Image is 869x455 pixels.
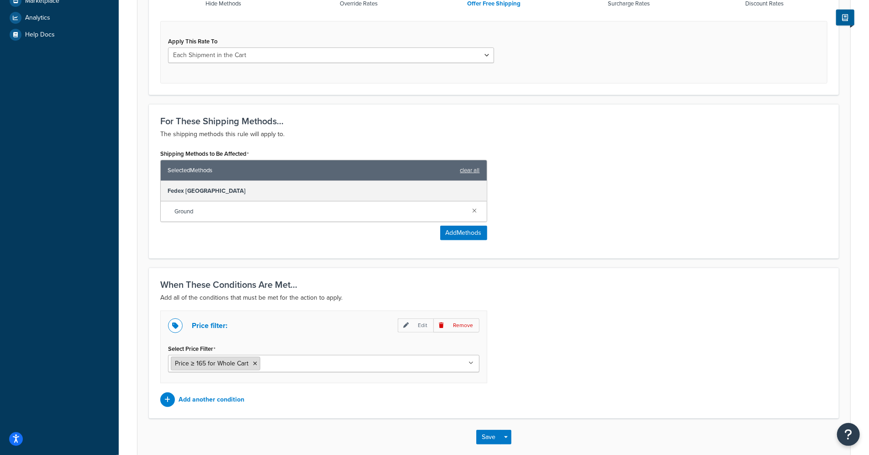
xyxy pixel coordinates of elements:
[7,10,112,26] a: Analytics
[168,164,456,177] span: Selected Methods
[433,318,479,333] p: Remove
[608,0,650,7] h3: Surcharge Rates
[398,318,433,333] p: Edit
[174,205,465,218] span: Ground
[25,31,55,39] span: Help Docs
[467,0,521,7] h3: Offer Free Shipping
[175,359,248,368] span: Price ≥ 165 for Whole Cart
[7,26,112,43] a: Help Docs
[25,14,50,22] span: Analytics
[837,423,860,446] button: Open Resource Center
[745,0,784,7] h3: Discount Rates
[476,430,501,444] button: Save
[160,129,827,140] p: The shipping methods this rule will apply to.
[340,0,378,7] h3: Override Rates
[160,280,827,290] h3: When These Conditions Are Met...
[192,319,227,332] p: Price filter:
[161,181,487,201] div: Fedex [GEOGRAPHIC_DATA]
[168,345,216,353] label: Select Price Filter
[460,164,480,177] a: clear all
[160,116,827,126] h3: For These Shipping Methods...
[836,10,854,26] button: Show Help Docs
[160,292,827,303] p: Add all of the conditions that must be met for the action to apply.
[179,393,244,406] p: Add another condition
[160,150,249,158] label: Shipping Methods to Be Affected
[205,0,241,7] h3: Hide Methods
[168,38,217,45] label: Apply This Rate To
[440,226,487,240] button: AddMethods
